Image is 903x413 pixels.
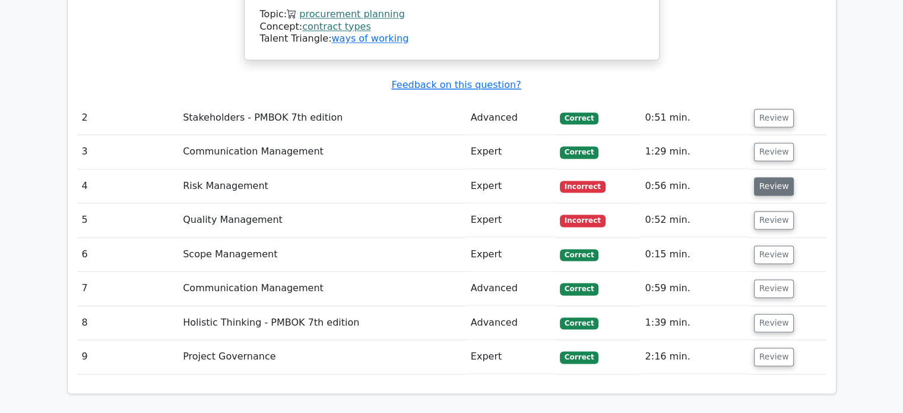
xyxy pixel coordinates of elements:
td: 6 [77,238,179,272]
td: 4 [77,169,179,203]
td: 1:29 min. [640,135,749,169]
span: Correct [560,351,598,363]
td: 0:52 min. [640,203,749,237]
span: Correct [560,249,598,261]
td: 9 [77,340,179,374]
td: 2 [77,101,179,135]
td: Communication Management [178,272,466,305]
a: ways of working [331,33,408,44]
button: Review [754,109,794,127]
td: Project Governance [178,340,466,374]
span: Incorrect [560,181,606,193]
span: Incorrect [560,215,606,226]
button: Review [754,348,794,366]
div: Concept: [260,21,644,33]
a: procurement planning [299,8,405,20]
td: Expert [466,340,555,374]
td: Advanced [466,306,555,340]
td: Risk Management [178,169,466,203]
td: 0:56 min. [640,169,749,203]
a: contract types [302,21,371,32]
td: Expert [466,135,555,169]
span: Correct [560,112,598,124]
td: Quality Management [178,203,466,237]
button: Review [754,245,794,264]
td: Stakeholders - PMBOK 7th edition [178,101,466,135]
div: Talent Triangle: [260,8,644,45]
span: Correct [560,317,598,329]
span: Correct [560,283,598,295]
td: Communication Management [178,135,466,169]
td: Expert [466,203,555,237]
td: 0:59 min. [640,272,749,305]
a: Feedback on this question? [391,79,521,90]
button: Review [754,279,794,298]
td: 1:39 min. [640,306,749,340]
button: Review [754,177,794,196]
button: Review [754,211,794,229]
td: 5 [77,203,179,237]
button: Review [754,314,794,332]
td: Expert [466,169,555,203]
span: Correct [560,146,598,158]
td: Holistic Thinking - PMBOK 7th edition [178,306,466,340]
td: 8 [77,306,179,340]
td: 0:51 min. [640,101,749,135]
button: Review [754,143,794,161]
td: Advanced [466,272,555,305]
td: Expert [466,238,555,272]
td: 7 [77,272,179,305]
td: 0:15 min. [640,238,749,272]
td: 2:16 min. [640,340,749,374]
td: Scope Management [178,238,466,272]
div: Topic: [260,8,644,21]
td: 3 [77,135,179,169]
td: Advanced [466,101,555,135]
